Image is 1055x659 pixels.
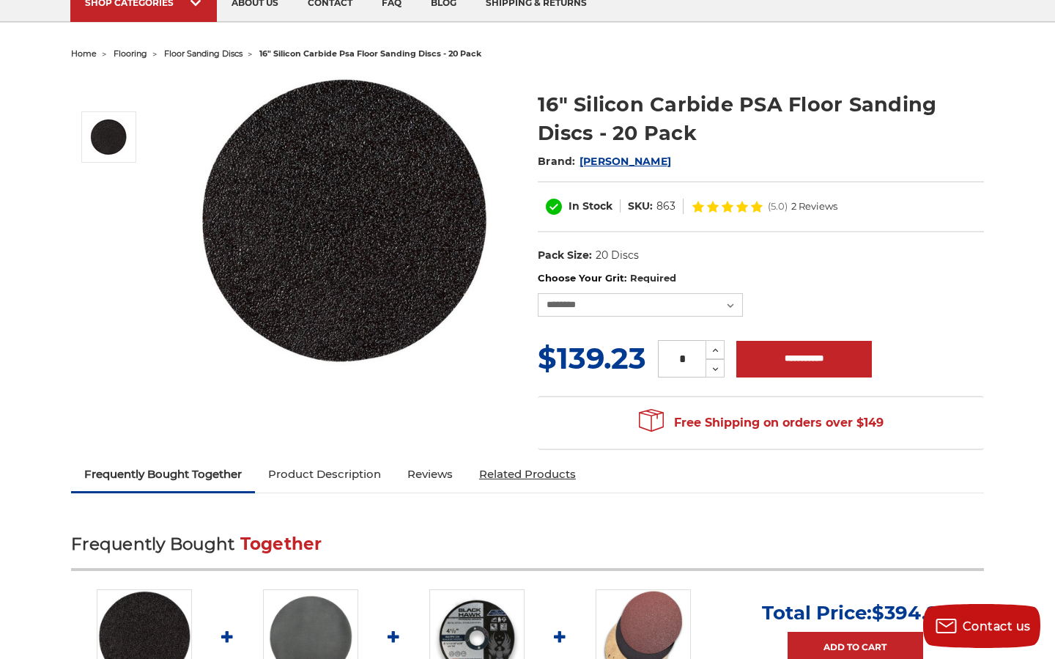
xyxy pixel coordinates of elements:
[240,534,322,554] span: Together
[538,271,984,286] label: Choose Your Grit:
[768,202,788,211] span: (5.0)
[90,119,127,155] img: Silicon Carbide 16" PSA Floor Sanding Disc
[762,601,949,625] p: Total Price:
[538,90,984,147] h1: 16" Silicon Carbide PSA Floor Sanding Discs - 20 Pack
[538,248,592,263] dt: Pack Size:
[259,48,481,59] span: 16" silicon carbide psa floor sanding discs - 20 pack
[628,199,653,214] dt: SKU:
[656,199,675,214] dd: 863
[538,155,576,168] span: Brand:
[872,601,949,625] span: $394.22
[71,48,97,59] a: home
[963,619,1031,633] span: Contact us
[639,408,884,438] span: Free Shipping on orders over $149
[164,48,243,59] a: floor sanding discs
[630,272,676,284] small: Required
[791,202,837,211] span: 2 Reviews
[580,155,671,168] a: [PERSON_NAME]
[569,199,612,213] span: In Stock
[255,458,394,490] a: Product Description
[114,48,147,59] a: flooring
[923,604,1040,648] button: Contact us
[466,458,589,490] a: Related Products
[538,340,646,376] span: $139.23
[71,534,234,554] span: Frequently Bought
[71,458,255,490] a: Frequently Bought Together
[197,75,490,368] img: Silicon Carbide 16" PSA Floor Sanding Disc
[394,458,466,490] a: Reviews
[596,248,639,263] dd: 20 Discs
